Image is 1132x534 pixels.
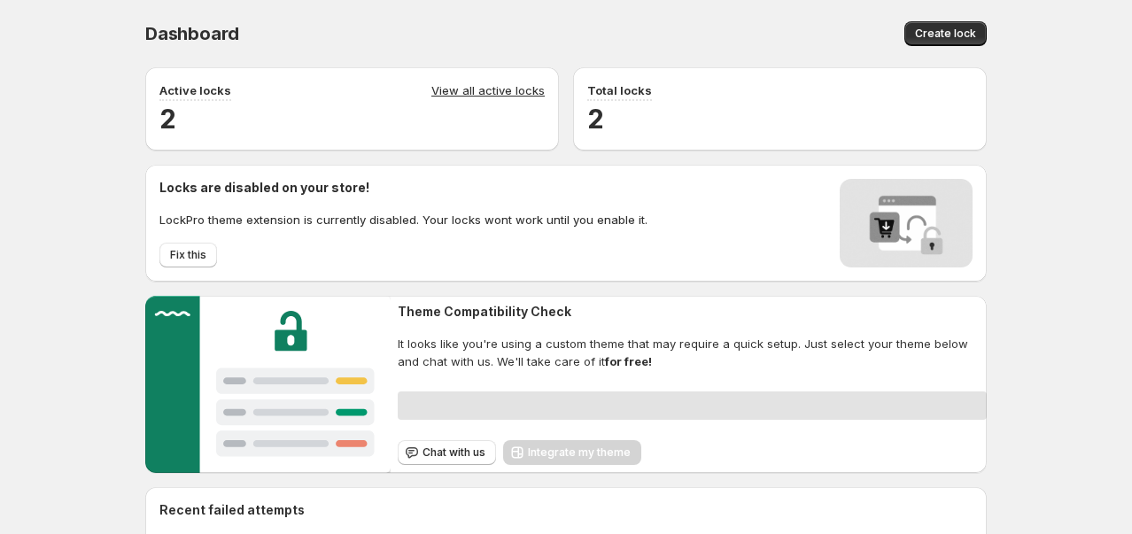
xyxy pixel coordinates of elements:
h2: Locks are disabled on your store! [159,179,647,197]
button: Fix this [159,243,217,267]
img: Locks disabled [840,179,973,267]
button: Create lock [904,21,987,46]
strong: for free! [605,354,652,368]
img: Customer support [145,296,391,473]
span: Chat with us [423,445,485,460]
button: Chat with us [398,440,496,465]
span: Create lock [915,27,976,41]
span: It looks like you're using a custom theme that may require a quick setup. Just select your theme ... [398,335,987,370]
span: Dashboard [145,23,239,44]
p: LockPro theme extension is currently disabled. Your locks wont work until you enable it. [159,211,647,228]
h2: Theme Compatibility Check [398,303,987,321]
h2: 2 [587,101,973,136]
p: Total locks [587,81,652,99]
a: View all active locks [431,81,545,101]
span: Fix this [170,248,206,262]
p: Active locks [159,81,231,99]
h2: 2 [159,101,545,136]
h2: Recent failed attempts [159,501,305,519]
